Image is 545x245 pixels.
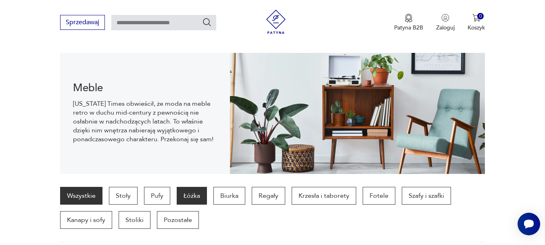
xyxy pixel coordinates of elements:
button: 0Koszyk [468,14,485,31]
h1: Meble [73,83,217,93]
a: Pufy [144,187,170,205]
a: Szafy i szafki [402,187,451,205]
a: Regały [252,187,285,205]
a: Sprzedawaj [60,20,105,26]
a: Pozostałe [157,211,199,229]
a: Fotele [363,187,395,205]
img: Meble [230,53,485,174]
img: Ikona medalu [405,14,413,23]
a: Stoliki [119,211,150,229]
p: Zaloguj [436,24,455,31]
img: Patyna - sklep z meblami i dekoracjami vintage [264,10,288,34]
a: Kanapy i sofy [60,211,112,229]
a: Wszystkie [60,187,102,205]
button: Sprzedawaj [60,15,105,30]
button: Szukaj [202,17,212,27]
img: Ikonka użytkownika [441,14,449,22]
p: Patyna B2B [394,24,423,31]
a: Biurka [213,187,245,205]
a: Łóżka [177,187,207,205]
div: 0 [477,13,484,20]
iframe: Smartsupp widget button [518,213,540,235]
img: Ikona koszyka [472,14,480,22]
a: Ikona medaluPatyna B2B [394,14,423,31]
button: Patyna B2B [394,14,423,31]
a: Stoły [109,187,138,205]
p: Koszyk [468,24,485,31]
button: Zaloguj [436,14,455,31]
p: [US_STATE] Times obwieścił, że moda na meble retro w duchu mid-century z pewnością nie osłabnie w... [73,99,217,144]
a: Krzesła i taborety [292,187,356,205]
